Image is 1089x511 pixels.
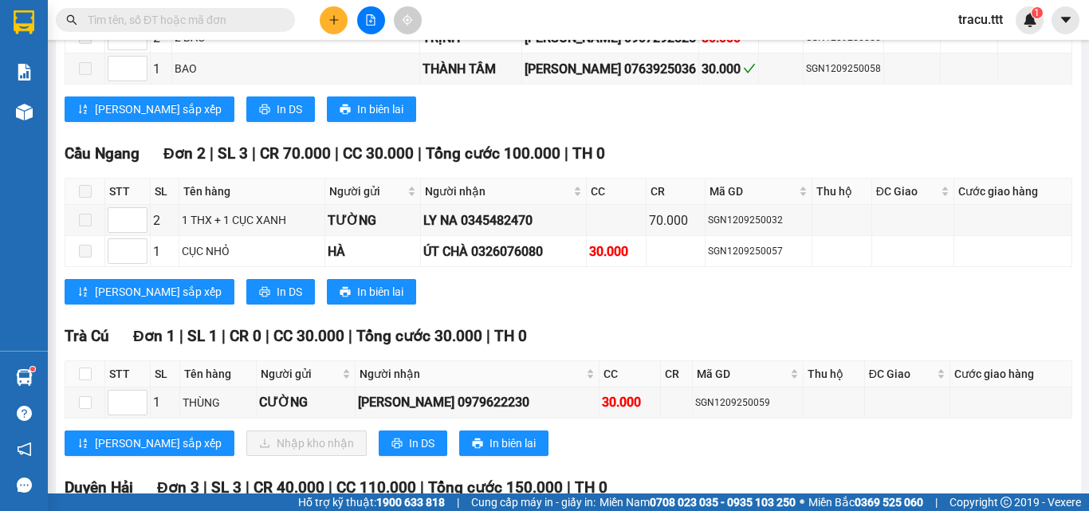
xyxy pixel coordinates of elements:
span: CC 30.000 [343,144,414,163]
span: printer [340,286,351,299]
div: CƯỜNG [259,392,352,412]
div: ÚT CHÀ 0326076080 [423,242,584,261]
button: caret-down [1052,6,1079,34]
span: CR 40.000 [254,478,324,497]
button: printerIn biên lai [327,96,416,122]
span: Hỗ trợ kỹ thuật: [298,493,445,511]
img: warehouse-icon [16,369,33,386]
button: downloadNhập kho nhận [246,430,367,456]
th: CC [600,361,661,387]
div: [PERSON_NAME] 0763925036 [525,59,696,79]
div: HÀ [328,242,418,261]
div: 30.000 [702,59,756,79]
span: ⚪️ [800,499,804,505]
span: printer [340,104,351,116]
span: In DS [277,100,302,118]
img: solution-icon [16,64,33,81]
span: Miền Nam [600,493,796,511]
button: printerIn biên lai [327,279,416,305]
span: Mã GD [710,183,796,200]
div: 70.000 [649,210,702,230]
img: warehouse-icon [16,104,33,120]
div: SGN1209250057 [708,244,809,259]
span: Nhận: [104,14,142,30]
span: | [246,478,250,497]
div: [PERSON_NAME] 0979622230 [358,392,596,412]
span: sort-ascending [77,286,88,299]
span: CC 110.000 [336,478,416,497]
input: Tìm tên, số ĐT hoặc mã đơn [88,11,276,29]
div: 1 [153,392,177,412]
span: SL 3 [218,144,248,163]
span: [PERSON_NAME] sắp xếp [95,283,222,301]
span: notification [17,442,32,457]
span: TH 0 [572,144,605,163]
button: aim [394,6,422,34]
span: | [564,144,568,163]
span: TH 0 [575,478,607,497]
span: printer [259,104,270,116]
div: SGN1209250058 [806,61,881,77]
span: printer [259,286,270,299]
span: check [743,62,756,75]
span: | [457,493,459,511]
th: Thu hộ [804,361,865,387]
span: plus [328,14,340,26]
span: In biên lai [357,283,403,301]
span: Người gửi [329,183,404,200]
button: printerIn biên lai [459,430,548,456]
span: Miền Bắc [808,493,923,511]
td: SGN1209250032 [706,205,812,236]
span: In biên lai [489,434,536,452]
span: ĐC Giao [869,365,934,383]
button: printerIn DS [246,96,315,122]
button: sort-ascending[PERSON_NAME] sắp xếp [65,430,234,456]
div: BAO [175,60,417,77]
div: 1 [153,242,176,261]
div: 1 THX + 1 CỤC XANH [182,211,322,229]
span: tracu.ttt [946,10,1016,29]
span: Đơn 3 [157,478,199,497]
span: Trà Cú [65,327,109,345]
span: | [265,327,269,345]
span: message [17,478,32,493]
th: STT [105,179,151,205]
span: ĐC Giao [876,183,938,200]
div: CỤC NHỎ [182,242,322,260]
span: [PERSON_NAME] sắp xếp [95,100,222,118]
th: Tên hàng [179,179,325,205]
th: CR [647,179,706,205]
button: sort-ascending[PERSON_NAME] sắp xếp [65,279,234,305]
span: CR 0 [230,327,261,345]
span: Người gửi [261,365,339,383]
strong: 0708 023 035 - 0935 103 250 [650,496,796,509]
span: In DS [277,283,302,301]
div: TƯỜNG [328,210,418,230]
span: [PERSON_NAME] sắp xếp [95,434,222,452]
div: SGN1209250059 [695,395,800,411]
th: Thu hộ [812,179,871,205]
span: Gửi: [14,15,38,32]
div: 30.000 [602,392,658,412]
div: SGN1209250032 [708,213,809,228]
img: logo-vxr [14,10,34,34]
span: | [486,327,490,345]
span: | [348,327,352,345]
span: | [203,478,207,497]
button: printerIn DS [379,430,447,456]
span: TH 0 [494,327,527,345]
div: TRIỀU [104,49,265,69]
span: Đơn 1 [133,327,175,345]
th: Cước giao hàng [954,179,1071,205]
span: Cầu Ngang [65,144,140,163]
div: Trà Cú [14,14,92,33]
span: printer [472,438,483,450]
span: 1 [1034,7,1040,18]
img: icon-new-feature [1023,13,1037,27]
th: Cước giao hàng [950,361,1072,387]
div: THÀNH TÂM [423,59,519,79]
th: CR [661,361,693,387]
span: In biên lai [357,100,403,118]
strong: 1900 633 818 [376,496,445,509]
span: Người nhận [425,183,571,200]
